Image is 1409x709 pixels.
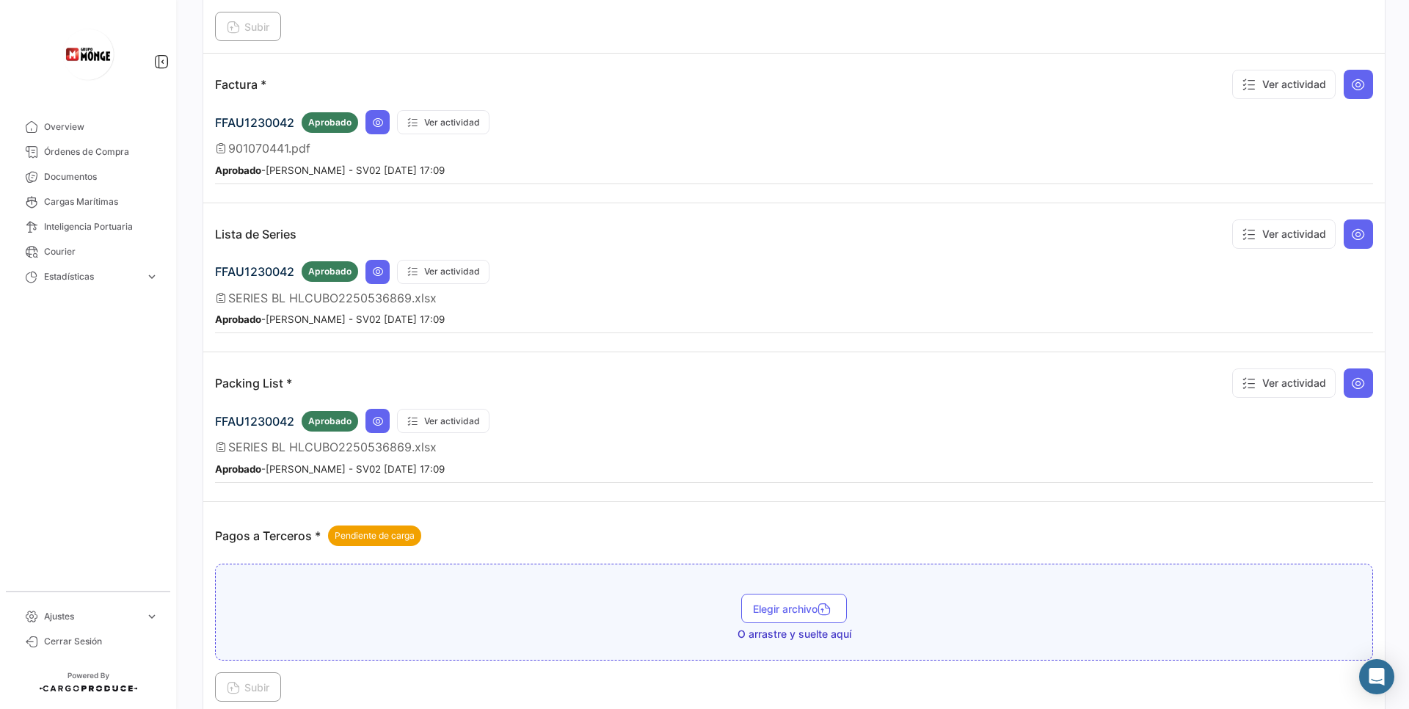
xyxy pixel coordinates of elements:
[308,415,352,428] span: Aprobado
[741,594,847,623] button: Elegir archivo
[215,463,261,475] b: Aprobado
[1232,219,1336,249] button: Ver actividad
[12,114,164,139] a: Overview
[738,627,851,641] span: O arrastre y suelte aquí
[215,115,294,130] span: FFAU1230042
[51,18,125,91] img: logo-grupo-monge+(2).png
[12,214,164,239] a: Inteligencia Portuaria
[227,21,269,33] span: Subir
[228,141,310,156] span: 901070441.pdf
[308,265,352,278] span: Aprobado
[215,376,292,390] p: Packing List *
[1232,70,1336,99] button: Ver actividad
[215,12,281,41] button: Subir
[215,227,296,241] p: Lista de Series
[228,291,437,305] span: SERIES BL HLCUBO2250536869.xlsx
[215,264,294,279] span: FFAU1230042
[44,610,139,623] span: Ajustes
[215,77,266,92] p: Factura *
[44,120,159,134] span: Overview
[215,164,261,176] b: Aprobado
[12,164,164,189] a: Documentos
[44,195,159,208] span: Cargas Marítimas
[1232,368,1336,398] button: Ver actividad
[397,110,489,134] button: Ver actividad
[44,635,159,648] span: Cerrar Sesión
[215,164,445,176] small: - [PERSON_NAME] - SV02 [DATE] 17:09
[227,681,269,694] span: Subir
[215,463,445,475] small: - [PERSON_NAME] - SV02 [DATE] 17:09
[145,270,159,283] span: expand_more
[215,672,281,702] button: Subir
[397,409,489,433] button: Ver actividad
[215,526,421,546] p: Pagos a Terceros *
[44,220,159,233] span: Inteligencia Portuaria
[397,260,489,284] button: Ver actividad
[12,239,164,264] a: Courier
[12,139,164,164] a: Órdenes de Compra
[215,414,294,429] span: FFAU1230042
[228,440,437,454] span: SERIES BL HLCUBO2250536869.xlsx
[753,603,835,615] span: Elegir archivo
[44,170,159,183] span: Documentos
[308,116,352,129] span: Aprobado
[44,270,139,283] span: Estadísticas
[335,529,415,542] span: Pendiente de carga
[44,245,159,258] span: Courier
[12,189,164,214] a: Cargas Marítimas
[215,313,261,325] b: Aprobado
[44,145,159,159] span: Órdenes de Compra
[1359,659,1394,694] div: Abrir Intercom Messenger
[145,610,159,623] span: expand_more
[215,313,445,325] small: - [PERSON_NAME] - SV02 [DATE] 17:09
